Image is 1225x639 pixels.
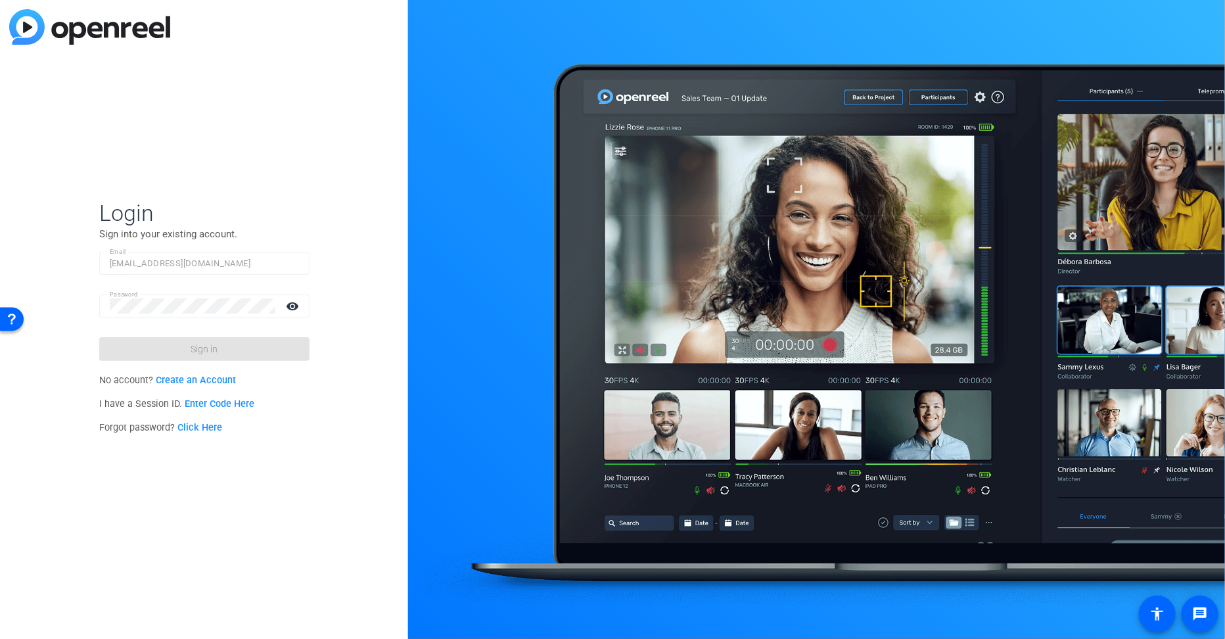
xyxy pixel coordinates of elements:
[99,375,237,386] span: No account?
[278,296,310,316] mat-icon: visibility
[185,398,254,410] a: Enter Code Here
[99,422,223,433] span: Forgot password?
[110,256,299,272] input: Enter Email Address
[156,375,236,386] a: Create an Account
[110,291,138,298] mat-label: Password
[99,227,310,241] p: Sign into your existing account.
[99,199,310,227] span: Login
[1149,606,1165,622] mat-icon: accessibility
[177,422,222,433] a: Click Here
[110,248,126,256] mat-label: Email
[99,398,255,410] span: I have a Session ID.
[1192,606,1208,622] mat-icon: message
[9,9,170,45] img: blue-gradient.svg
